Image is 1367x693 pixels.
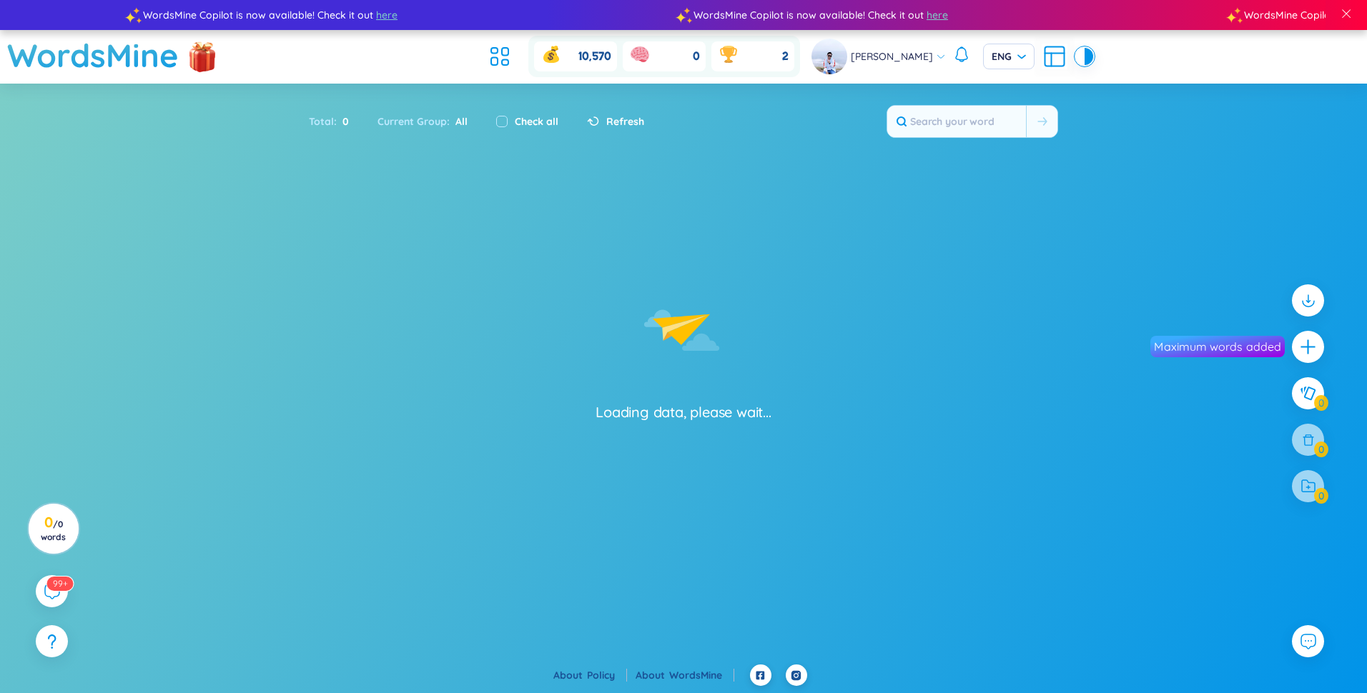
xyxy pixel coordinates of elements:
[370,7,392,23] span: here
[7,30,179,81] a: WordsMine
[678,7,1228,23] div: WordsMine Copilot is now available! Check it out
[578,49,611,64] span: 10,570
[515,114,558,129] label: Check all
[921,7,942,23] span: here
[127,7,678,23] div: WordsMine Copilot is now available! Check it out
[992,49,1026,64] span: ENG
[363,106,482,136] div: Current Group :
[782,49,789,64] span: 2
[1299,338,1317,356] span: plus
[553,667,627,683] div: About
[811,39,847,74] img: avatar
[596,402,771,422] div: Loading data, please wait...
[669,669,734,682] a: WordsMine
[337,114,349,129] span: 0
[693,49,700,64] span: 0
[636,667,734,683] div: About
[606,114,644,129] span: Refresh
[587,669,627,682] a: Policy
[41,519,66,542] span: / 0 words
[887,106,1026,137] input: Search your word
[46,577,73,591] sup: 189
[811,39,851,74] a: avatar
[37,517,69,542] h3: 0
[188,36,217,79] img: flashSalesIcon.a7f4f837.png
[851,49,933,64] span: [PERSON_NAME]
[450,115,468,128] span: All
[309,106,363,136] div: Total :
